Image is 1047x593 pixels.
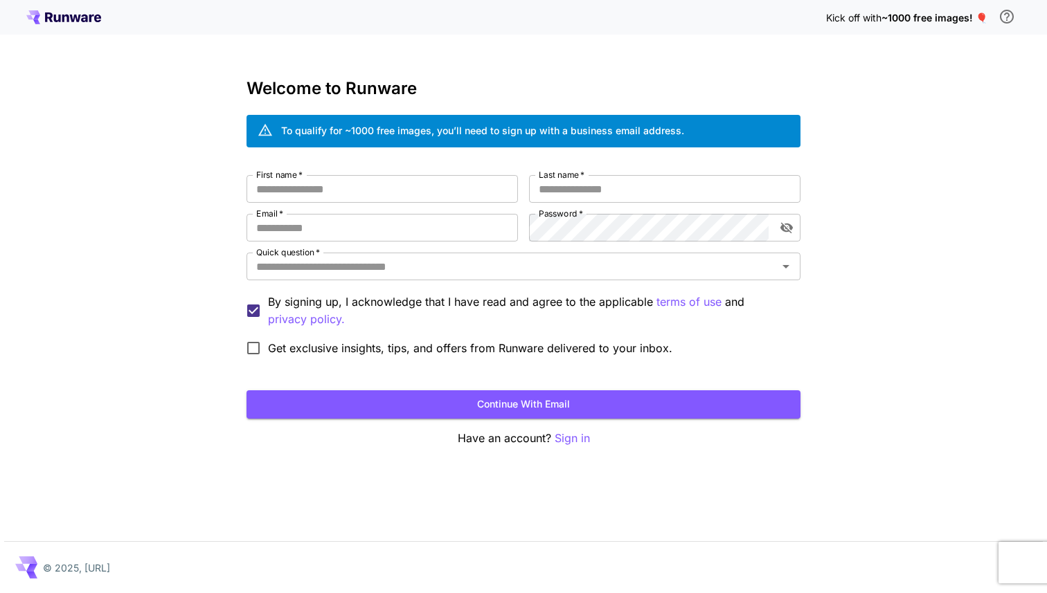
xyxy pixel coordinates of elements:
span: ~1000 free images! 🎈 [882,12,987,24]
h3: Welcome to Runware [247,79,800,98]
button: Open [776,257,796,276]
label: First name [256,169,303,181]
p: By signing up, I acknowledge that I have read and agree to the applicable and [268,293,789,328]
button: Sign in [555,430,590,447]
span: Get exclusive insights, tips, and offers from Runware delivered to your inbox. [268,340,672,356]
label: Last name [539,169,584,181]
p: privacy policy. [268,311,345,328]
button: By signing up, I acknowledge that I have read and agree to the applicable and privacy policy. [656,293,722,311]
button: toggle password visibility [774,215,799,240]
button: By signing up, I acknowledge that I have read and agree to the applicable terms of use and [268,311,345,328]
label: Quick question [256,246,320,258]
button: In order to qualify for free credit, you need to sign up with a business email address and click ... [993,3,1021,30]
label: Email [256,208,283,219]
p: © 2025, [URL] [43,560,110,575]
p: Have an account? [247,430,800,447]
button: Continue with email [247,390,800,419]
div: To qualify for ~1000 free images, you’ll need to sign up with a business email address. [281,123,684,138]
span: Kick off with [826,12,882,24]
p: terms of use [656,293,722,311]
label: Password [539,208,583,219]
